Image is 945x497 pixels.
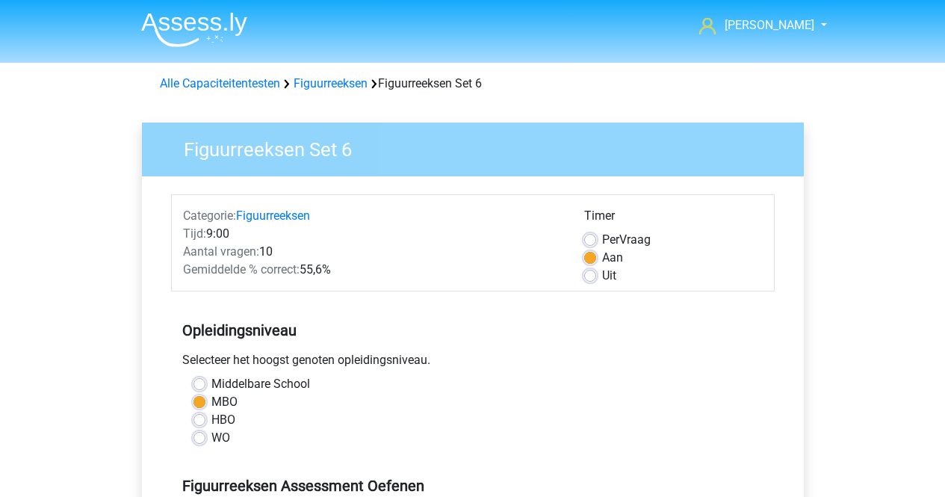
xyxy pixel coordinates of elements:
span: [PERSON_NAME] [725,18,814,32]
a: Figuurreeksen [236,209,310,223]
a: Figuurreeksen [294,76,368,90]
h5: Figuurreeksen Assessment Oefenen [182,477,763,495]
label: Vraag [602,231,651,249]
div: 55,6% [172,261,573,279]
a: Alle Capaciteitentesten [160,76,280,90]
label: Middelbare School [211,375,310,393]
h5: Opleidingsniveau [182,315,763,345]
div: 9:00 [172,225,573,243]
label: Aan [602,249,623,267]
span: Per [602,232,619,247]
span: Aantal vragen: [183,244,259,259]
div: 10 [172,243,573,261]
img: Assessly [141,12,247,47]
span: Tijd: [183,226,206,241]
span: Gemiddelde % correct: [183,262,300,277]
a: [PERSON_NAME] [693,16,816,34]
span: Categorie: [183,209,236,223]
h3: Figuurreeksen Set 6 [166,132,793,161]
label: WO [211,429,230,447]
label: HBO [211,411,235,429]
label: Uit [602,267,616,285]
div: Selecteer het hoogst genoten opleidingsniveau. [171,351,775,375]
div: Figuurreeksen Set 6 [154,75,792,93]
div: Timer [584,207,763,231]
label: MBO [211,393,238,411]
